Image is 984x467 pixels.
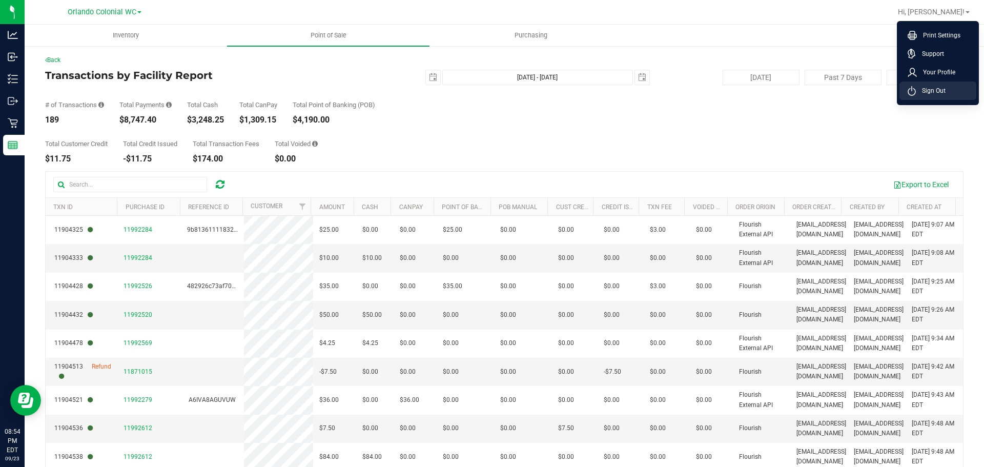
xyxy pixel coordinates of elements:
span: 11992520 [124,311,152,318]
span: $0.00 [604,423,620,433]
span: $0.00 [696,310,712,320]
span: $0.00 [400,452,416,462]
span: [EMAIL_ADDRESS][DOMAIN_NAME] [854,334,904,353]
span: 11904536 [54,423,93,433]
span: $0.00 [558,225,574,235]
span: [EMAIL_ADDRESS][DOMAIN_NAME] [854,305,904,324]
span: $0.00 [500,310,516,320]
span: $0.00 [400,281,416,291]
span: A6IVA8AGUVUW [189,396,236,403]
span: 11904521 [54,395,93,405]
span: $35.00 [443,281,462,291]
span: [EMAIL_ADDRESS][DOMAIN_NAME] [854,220,904,239]
span: Sign Out [916,86,946,96]
span: $84.00 [319,452,339,462]
span: $0.00 [362,225,378,235]
span: [DATE] 9:48 AM EDT [912,447,957,466]
span: $0.00 [500,281,516,291]
a: Point of Sale [227,25,429,46]
span: [EMAIL_ADDRESS][DOMAIN_NAME] [854,248,904,268]
span: Flourish External API [739,334,784,353]
span: $0.00 [443,423,459,433]
span: $0.00 [443,338,459,348]
span: Flourish [739,423,762,433]
span: $0.00 [443,452,459,462]
a: TXN ID [53,204,73,211]
span: [DATE] 9:25 AM EDT [912,277,957,296]
span: $0.00 [604,338,620,348]
span: [EMAIL_ADDRESS][DOMAIN_NAME] [854,447,904,466]
span: $0.00 [604,253,620,263]
span: $0.00 [650,310,666,320]
p: 09/23 [5,455,20,462]
span: $0.00 [362,423,378,433]
button: Export to Excel [887,176,955,193]
span: $0.00 [400,253,416,263]
a: Point of Banking (POB) [442,204,515,211]
button: Past 30 Days [887,70,963,85]
span: -$7.50 [604,367,621,377]
span: [EMAIL_ADDRESS][DOMAIN_NAME] [796,334,846,353]
span: $0.00 [696,225,712,235]
span: $0.00 [558,310,574,320]
div: $4,190.00 [293,116,375,124]
inline-svg: Analytics [8,30,18,40]
a: Created By [850,204,885,211]
span: Refund [92,362,111,381]
span: -$7.50 [319,367,337,377]
span: 11904325 [54,225,93,235]
span: $36.00 [319,395,339,405]
span: [EMAIL_ADDRESS][DOMAIN_NAME] [796,362,846,381]
span: 11904333 [54,253,93,263]
span: [EMAIL_ADDRESS][DOMAIN_NAME] [854,362,904,381]
span: select [426,70,440,85]
a: CanPay [399,204,423,211]
div: Total Point of Banking (POB) [293,101,375,108]
span: $0.00 [604,395,620,405]
span: $3.00 [650,225,666,235]
div: -$11.75 [123,155,177,163]
span: $25.00 [319,225,339,235]
span: 9b813611118326b9722e9628d3c1707b [187,226,301,233]
span: $0.00 [650,338,666,348]
span: 11992612 [124,424,152,432]
iframe: Resource center [10,385,41,416]
span: $0.00 [443,367,459,377]
span: [EMAIL_ADDRESS][DOMAIN_NAME] [796,220,846,239]
span: $0.00 [500,225,516,235]
span: $0.00 [443,395,459,405]
span: $35.00 [319,281,339,291]
span: [DATE] 9:42 AM EDT [912,362,957,381]
a: Order Created By [792,204,848,211]
span: $0.00 [604,452,620,462]
a: Purchasing [429,25,632,46]
a: Reference ID [188,204,229,211]
span: Flourish External API [739,248,784,268]
span: [DATE] 9:08 AM EDT [912,248,957,268]
span: $50.00 [319,310,339,320]
span: $0.00 [650,452,666,462]
span: Print Settings [917,30,960,40]
span: $0.00 [362,281,378,291]
a: Created At [907,204,941,211]
a: Back [45,56,60,64]
span: 11904513 [54,362,92,381]
span: $0.00 [362,367,378,377]
span: $0.00 [696,338,712,348]
span: Flourish [739,367,762,377]
span: $0.00 [400,310,416,320]
inline-svg: Reports [8,140,18,150]
div: # of Transactions [45,101,104,108]
a: Order Origin [735,204,775,211]
span: $0.00 [604,310,620,320]
span: $50.00 [362,310,382,320]
div: Total Credit Issued [123,140,177,147]
span: Flourish [739,281,762,291]
span: Orlando Colonial WC [68,8,136,16]
span: 11992279 [124,396,152,403]
inline-svg: Outbound [8,96,18,106]
div: 189 [45,116,104,124]
span: 11992284 [124,254,152,261]
span: 11992284 [124,226,152,233]
span: 11904428 [54,281,93,291]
